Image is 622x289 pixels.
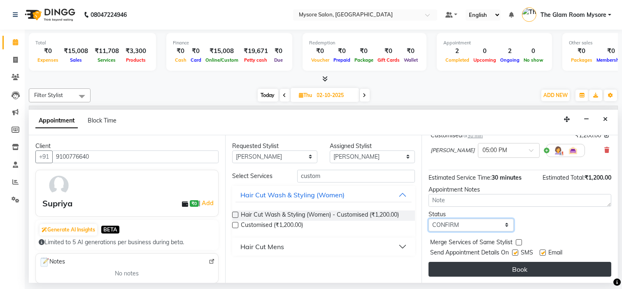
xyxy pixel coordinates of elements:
[91,46,122,56] div: ₹11,708
[240,242,284,252] div: Hair Cut Mens
[541,90,570,101] button: ADD NEW
[429,185,611,194] div: Appointment Notes
[468,133,483,139] span: 30 min
[522,7,536,22] img: The Glam Room Mysore
[101,226,119,234] span: BETA
[309,57,331,63] span: Voucher
[240,46,271,56] div: ₹19,671
[443,39,545,46] div: Appointment
[430,248,509,259] span: Send Appointment Details On
[235,187,412,202] button: Hair Cut Wash & Styling (Women)
[604,133,609,138] i: Edit price
[271,46,286,56] div: ₹0
[173,57,189,63] span: Cash
[352,46,375,56] div: ₹0
[585,174,611,181] span: ₹1,200.00
[122,46,149,56] div: ₹3,300
[540,11,606,19] span: The Glam Room Mysore
[443,46,471,56] div: 2
[471,46,498,56] div: 0
[39,238,215,247] div: Limited to 5 AI generations per business during beta.
[575,131,601,140] span: ₹1,200.00
[241,221,303,231] span: Customised (₹1,200.00)
[498,46,522,56] div: 2
[42,197,72,210] div: Supriya
[52,150,219,163] input: Search by Name/Mobile/Email/Code
[375,57,402,63] span: Gift Cards
[88,117,116,124] span: Block Time
[402,46,420,56] div: ₹0
[599,113,611,126] button: Close
[430,238,513,248] span: Merge Services of Same Stylist
[232,142,317,150] div: Requested Stylist
[314,89,356,102] input: 2025-10-02
[189,46,203,56] div: ₹0
[68,57,84,63] span: Sales
[96,57,118,63] span: Services
[241,210,399,221] span: Hair Cut Wash & Styling (Women) - Customised (₹1,200.00)
[272,57,285,63] span: Due
[189,57,203,63] span: Card
[429,262,611,277] button: Book
[240,190,345,200] div: Hair Cut Wash & Styling (Women)
[91,3,127,26] b: 08047224946
[258,89,278,102] span: Today
[543,174,585,181] span: Estimated Total:
[548,248,562,259] span: Email
[35,113,78,128] span: Appointment
[331,46,352,56] div: ₹0
[443,57,471,63] span: Completed
[553,146,563,155] img: Hairdresser.png
[173,39,286,46] div: Finance
[330,142,415,150] div: Assigned Stylist
[492,174,522,181] span: 30 minutes
[522,46,545,56] div: 0
[543,92,568,98] span: ADD NEW
[124,57,148,63] span: Products
[309,46,331,56] div: ₹0
[190,200,198,207] span: ₹0
[35,57,61,63] span: Expenses
[309,39,420,46] div: Redemption
[471,57,498,63] span: Upcoming
[115,269,139,278] span: No notes
[61,46,91,56] div: ₹15,008
[297,170,415,183] input: Search by service name
[521,248,533,259] span: SMS
[498,57,522,63] span: Ongoing
[402,57,420,63] span: Wallet
[203,57,240,63] span: Online/Custom
[47,173,71,197] img: avatar
[431,131,483,140] div: Customised
[40,224,97,236] button: Generate AI Insights
[21,3,77,26] img: logo
[297,92,314,98] span: Thu
[39,257,65,268] span: Notes
[235,239,412,254] button: Hair Cut Mens
[35,150,53,163] button: +91
[35,39,149,46] div: Total
[522,57,545,63] span: No show
[200,198,215,208] a: Add
[35,46,61,56] div: ₹0
[173,46,189,56] div: ₹0
[429,210,514,219] div: Status
[242,57,270,63] span: Petty cash
[203,46,240,56] div: ₹15,008
[331,57,352,63] span: Prepaid
[431,146,475,155] span: [PERSON_NAME]
[568,146,578,155] img: Interior.png
[375,46,402,56] div: ₹0
[34,92,63,98] span: Filter Stylist
[429,174,492,181] span: Estimated Service Time:
[199,198,215,208] span: |
[569,46,594,56] div: ₹0
[569,57,594,63] span: Packages
[352,57,375,63] span: Package
[35,142,219,150] div: Client
[462,133,483,139] small: for
[226,172,291,180] div: Select Services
